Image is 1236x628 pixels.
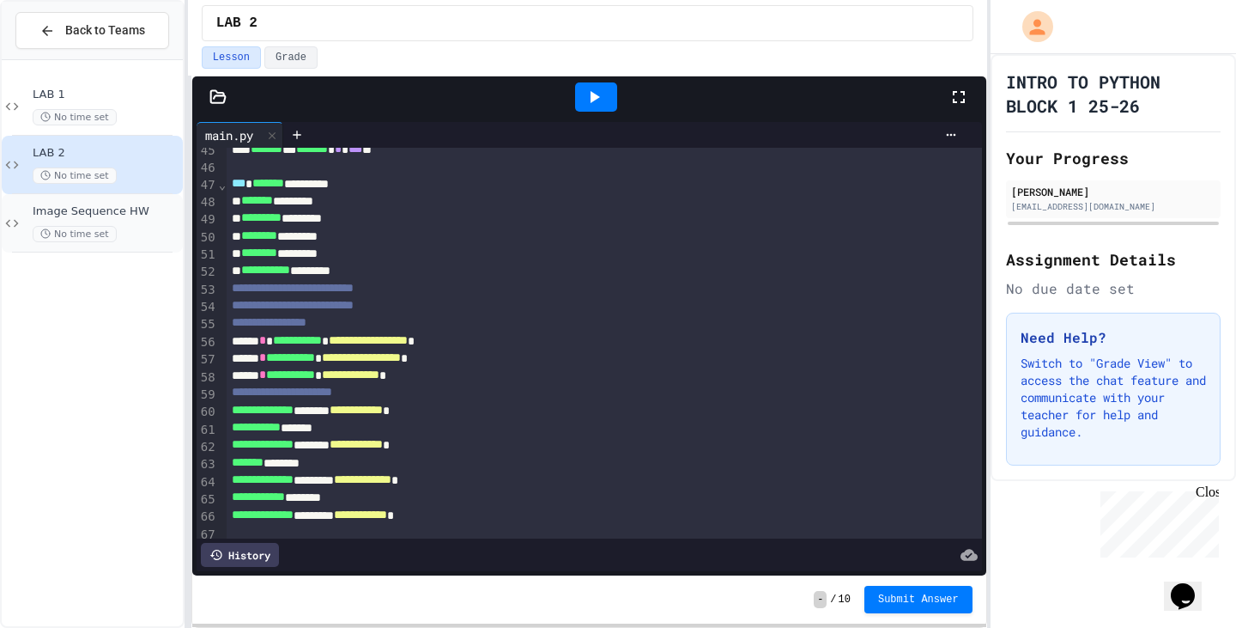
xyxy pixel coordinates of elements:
div: 49 [197,211,218,229]
div: 56 [197,334,218,351]
div: 51 [197,247,218,264]
span: LAB 2 [216,13,257,34]
span: / [830,593,836,607]
div: 65 [197,491,218,509]
span: No time set [33,168,117,184]
iframe: chat widget [1094,485,1219,558]
div: 50 [197,229,218,247]
div: 60 [197,404,218,421]
button: Grade [264,46,318,69]
div: 54 [197,299,218,316]
span: Fold line [218,178,227,192]
div: 61 [197,422,218,439]
div: 62 [197,439,218,456]
span: - [814,591,827,608]
div: 53 [197,282,218,299]
h2: Assignment Details [1006,247,1221,271]
div: Chat with us now!Close [7,7,118,109]
div: My Account [1004,7,1057,46]
span: LAB 2 [33,146,179,161]
h2: Your Progress [1006,146,1221,170]
div: [PERSON_NAME] [1011,184,1215,199]
span: Image Sequence HW [33,204,179,219]
span: No time set [33,109,117,125]
div: 57 [197,351,218,369]
div: 66 [197,509,218,526]
div: 58 [197,369,218,387]
div: 46 [197,160,218,177]
span: Submit Answer [878,593,959,607]
div: 45 [197,143,218,160]
div: main.py [197,122,283,148]
span: 10 [839,593,851,607]
div: 47 [197,177,218,194]
h1: INTRO TO PYTHON BLOCK 1 25-26 [1006,70,1221,118]
div: 63 [197,456,218,473]
div: History [201,543,279,567]
span: Back to Teams [65,21,145,40]
button: Lesson [202,46,261,69]
div: [EMAIL_ADDRESS][DOMAIN_NAME] [1011,200,1215,213]
div: 48 [197,194,218,211]
button: Submit Answer [864,586,972,613]
iframe: chat widget [1164,559,1219,611]
div: main.py [197,126,262,144]
div: 67 [197,527,218,544]
div: 59 [197,387,218,404]
div: 52 [197,264,218,281]
p: Switch to "Grade View" to access the chat feature and communicate with your teacher for help and ... [1021,355,1206,441]
span: LAB 1 [33,88,179,102]
div: No due date set [1006,278,1221,299]
span: No time set [33,226,117,242]
button: Back to Teams [15,12,169,49]
div: 55 [197,316,218,333]
h3: Need Help? [1021,327,1206,348]
div: 64 [197,474,218,491]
